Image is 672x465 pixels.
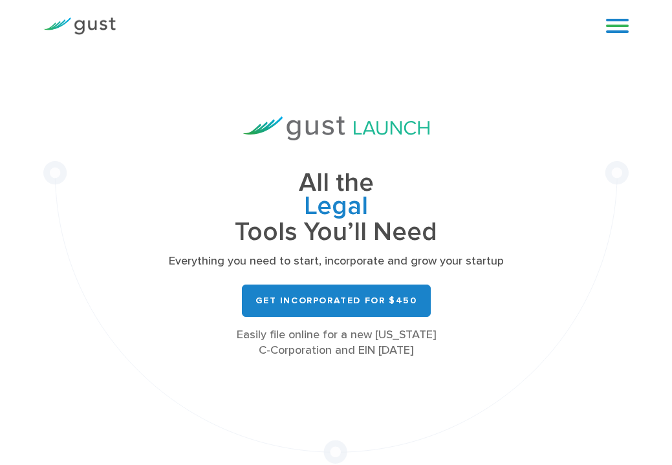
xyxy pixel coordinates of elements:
[243,116,429,140] img: Gust Launch Logo
[242,285,431,317] a: Get Incorporated for $450
[131,171,541,244] h1: All the Tools You’ll Need
[43,17,116,35] img: Gust Logo
[131,254,541,269] p: Everything you need to start, incorporate and grow your startup
[131,327,541,358] div: Easily file online for a new [US_STATE] C-Corporation and EIN [DATE]
[131,195,541,221] span: Legal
